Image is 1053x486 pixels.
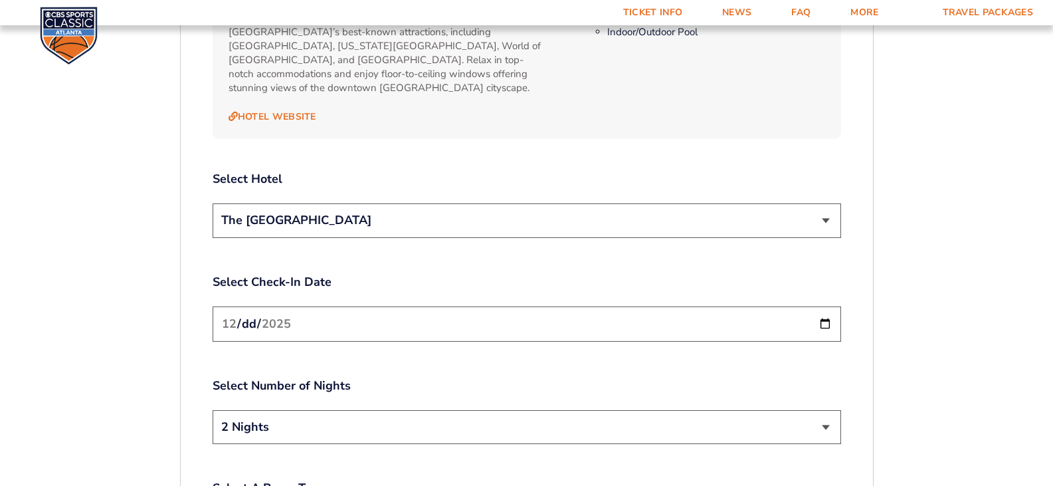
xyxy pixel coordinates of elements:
label: Select Number of Nights [213,378,841,394]
li: Indoor/Outdoor Pool [607,25,824,39]
img: CBS Sports Classic [40,7,98,64]
a: Hotel Website [229,111,316,123]
label: Select Hotel [213,171,841,187]
label: Select Check-In Date [213,274,841,291]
